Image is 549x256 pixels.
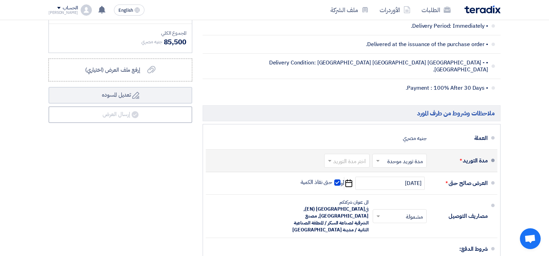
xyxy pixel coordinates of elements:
[260,85,488,91] span: • Payment : 100% After 30 Days.
[520,228,541,249] div: دردشة مفتوحة
[432,208,488,224] div: مصاريف التوصيل
[48,11,78,15] div: [PERSON_NAME]
[48,87,192,104] button: تعديل المسوده
[203,105,501,121] h5: ملاحظات وشروط من طرف المورد
[141,38,162,45] span: جنيه مصري
[260,23,488,29] span: • Delivery Period: Immediately.
[432,152,488,169] div: مدة التوريد
[260,59,488,73] span: • Delivery Condition: [GEOGRAPHIC_DATA] [GEOGRAPHIC_DATA] [GEOGRAPHIC_DATA] - [GEOGRAPHIC_DATA].
[54,29,186,37] div: المجموع الكلي
[355,177,425,190] input: سنة-شهر-يوم
[63,5,78,11] div: الحساب
[432,130,488,147] div: العملة
[325,2,374,18] a: ملف الشركة
[374,2,416,18] a: الأوردرات
[301,179,341,186] label: حتى نفاذ الكمية
[416,2,456,18] a: الطلبات
[464,6,501,14] img: Teradix logo
[340,180,344,187] span: أو
[260,41,488,48] span: • Delivered at the issuance of the purchase order.
[292,199,369,233] div: الى عنوان شركتكم في
[292,205,369,233] span: [GEOGRAPHIC_DATA] (EN), [GEOGRAPHIC_DATA], مصنع الشرقية لصناعة السكر / المنطقة الصناعية الثانية /...
[164,37,186,47] span: 85,500
[81,5,92,16] img: profile_test.png
[403,132,427,145] div: جنيه مصري
[85,66,140,74] span: إرفع ملف العرض (اختياري)
[432,175,488,192] div: العرض صالح حتى
[118,8,133,13] span: English
[114,5,144,16] button: English
[48,106,192,123] button: إرسال العرض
